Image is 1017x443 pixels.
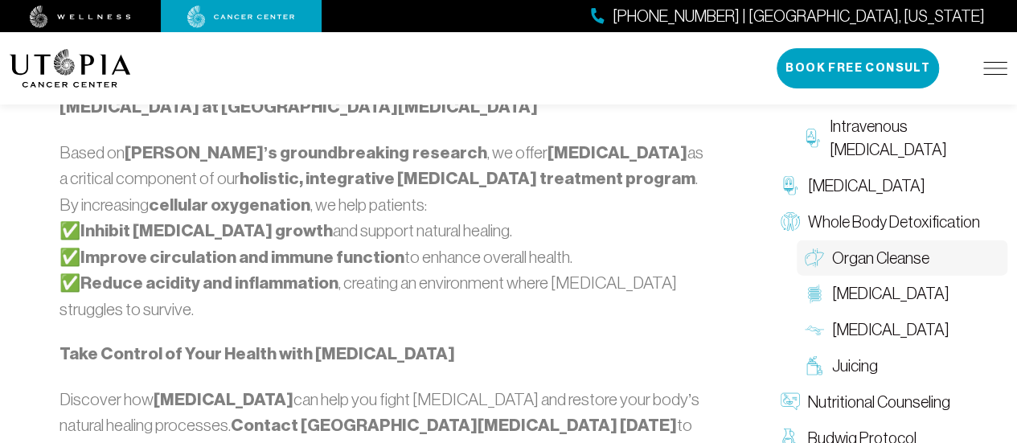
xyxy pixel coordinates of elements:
[832,319,949,343] span: [MEDICAL_DATA]
[983,62,1007,75] img: icon-hamburger
[59,96,538,117] strong: [MEDICAL_DATA] at [GEOGRAPHIC_DATA][MEDICAL_DATA]
[30,6,131,28] img: wellness
[797,277,1007,313] a: [MEDICAL_DATA]
[59,140,704,322] p: Based on , we offer as a critical component of our . By increasing , we help patients: ✅ and supp...
[591,5,985,28] a: [PHONE_NUMBER] | [GEOGRAPHIC_DATA], [US_STATE]
[781,393,800,412] img: Nutritional Counseling
[797,313,1007,349] a: [MEDICAL_DATA]
[125,142,487,163] strong: [PERSON_NAME]’s groundbreaking research
[832,355,878,378] span: Juicing
[59,343,455,364] strong: Take Control of Your Health with [MEDICAL_DATA]
[773,168,1007,204] a: [MEDICAL_DATA]
[832,247,929,270] span: Organ Cleanse
[797,348,1007,384] a: Juicing
[613,5,985,28] span: [PHONE_NUMBER] | [GEOGRAPHIC_DATA], [US_STATE]
[805,321,824,340] img: Lymphatic Massage
[797,240,1007,277] a: Organ Cleanse
[773,384,1007,420] a: Nutritional Counseling
[829,116,999,162] span: Intravenous [MEDICAL_DATA]
[808,211,980,234] span: Whole Body Detoxification
[805,129,822,149] img: Intravenous Ozone Therapy
[10,49,131,88] img: logo
[805,248,824,268] img: Organ Cleanse
[187,6,295,28] img: cancer center
[797,109,1007,169] a: Intravenous [MEDICAL_DATA]
[781,177,800,196] img: Chelation Therapy
[808,174,925,198] span: [MEDICAL_DATA]
[231,415,677,436] strong: Contact [GEOGRAPHIC_DATA][MEDICAL_DATA] [DATE]
[149,195,310,215] strong: cellular oxygenation
[805,285,824,304] img: Colon Therapy
[805,357,824,376] img: Juicing
[80,247,404,268] strong: Improve circulation and immune function
[781,213,800,232] img: Whole Body Detoxification
[777,48,939,88] button: Book Free Consult
[80,273,338,293] strong: Reduce acidity and inflammation
[773,204,1007,240] a: Whole Body Detoxification
[154,389,293,410] strong: [MEDICAL_DATA]
[808,391,950,414] span: Nutritional Counseling
[240,168,695,189] strong: holistic, integrative [MEDICAL_DATA] treatment program
[547,142,687,163] strong: [MEDICAL_DATA]
[80,220,333,241] strong: Inhibit [MEDICAL_DATA] growth
[832,283,949,306] span: [MEDICAL_DATA]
